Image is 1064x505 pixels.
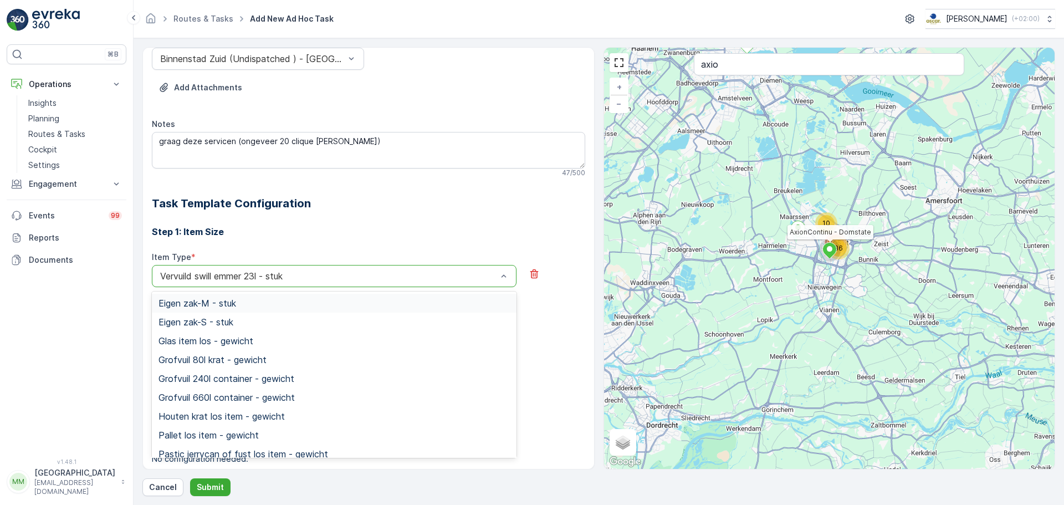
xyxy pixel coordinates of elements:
[28,160,60,171] p: Settings
[822,219,830,227] span: 10
[29,79,104,90] p: Operations
[607,455,643,469] img: Google
[925,13,942,25] img: basis-logo_rgb2x.png
[24,157,126,173] a: Settings
[197,482,224,493] p: Submit
[152,453,585,465] p: No configuration needed.
[946,13,1007,24] p: [PERSON_NAME]
[24,111,126,126] a: Planning
[9,473,27,491] div: MM
[28,113,59,124] p: Planning
[190,478,231,496] button: Submit
[108,50,119,59] p: ⌘B
[1012,14,1040,23] p: ( +02:00 )
[611,79,627,95] a: Zoom In
[607,455,643,469] a: Open this area in Google Maps (opens a new window)
[158,374,294,384] span: Grofvuil 240l container - gewicht
[29,210,102,221] p: Events
[174,82,242,93] p: Add Attachments
[152,132,585,169] textarea: graag deze servicen (ongeveer 20 clique [PERSON_NAME])
[152,79,249,96] button: Upload File
[611,54,627,71] a: View Fullscreen
[158,392,295,402] span: Grofvuil 660l container - gewicht
[29,178,104,190] p: Engagement
[7,227,126,249] a: Reports
[28,129,85,140] p: Routes & Tasks
[694,53,964,75] input: Search address or service points
[158,430,259,440] span: Pallet los item - gewicht
[152,225,585,238] h3: Step 1: Item Size
[145,17,157,26] a: Homepage
[34,478,115,496] p: [EMAIL_ADDRESS][DOMAIN_NAME]
[7,205,126,227] a: Events99
[111,211,120,220] p: 99
[152,252,191,262] label: Item Type
[29,232,122,243] p: Reports
[158,298,236,308] span: Eigen zak-M - stuk
[173,14,233,23] a: Routes & Tasks
[28,98,57,109] p: Insights
[562,169,585,177] p: 47 / 500
[248,13,336,24] span: Add New Ad Hoc Task
[152,119,175,129] label: Notes
[158,449,328,459] span: Pastic jerrycan of fust los item - gewicht
[925,9,1055,29] button: [PERSON_NAME](+02:00)
[29,254,122,266] p: Documents
[158,317,233,327] span: Eigen zak-S - stuk
[149,482,177,493] p: Cancel
[152,195,585,212] h2: Task Template Configuration
[616,99,622,108] span: −
[24,142,126,157] a: Cockpit
[142,478,183,496] button: Cancel
[7,458,126,465] span: v 1.48.1
[158,411,285,421] span: Houten krat los item - gewicht
[34,467,115,478] p: [GEOGRAPHIC_DATA]
[24,126,126,142] a: Routes & Tasks
[158,355,267,365] span: Grofvuil 80l krat - gewicht
[7,173,126,195] button: Engagement
[24,95,126,111] a: Insights
[7,9,29,31] img: logo
[617,82,622,91] span: +
[825,232,847,254] div: 105
[28,144,57,155] p: Cockpit
[830,239,841,247] span: 105
[611,95,627,112] a: Zoom Out
[32,9,80,31] img: logo_light-DOdMpM7g.png
[7,73,126,95] button: Operations
[827,237,850,259] div: 36
[815,212,837,234] div: 10
[611,430,635,455] a: Layers
[158,336,253,346] span: Glas item los - gewicht
[7,467,126,496] button: MM[GEOGRAPHIC_DATA][EMAIL_ADDRESS][DOMAIN_NAME]
[7,249,126,271] a: Documents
